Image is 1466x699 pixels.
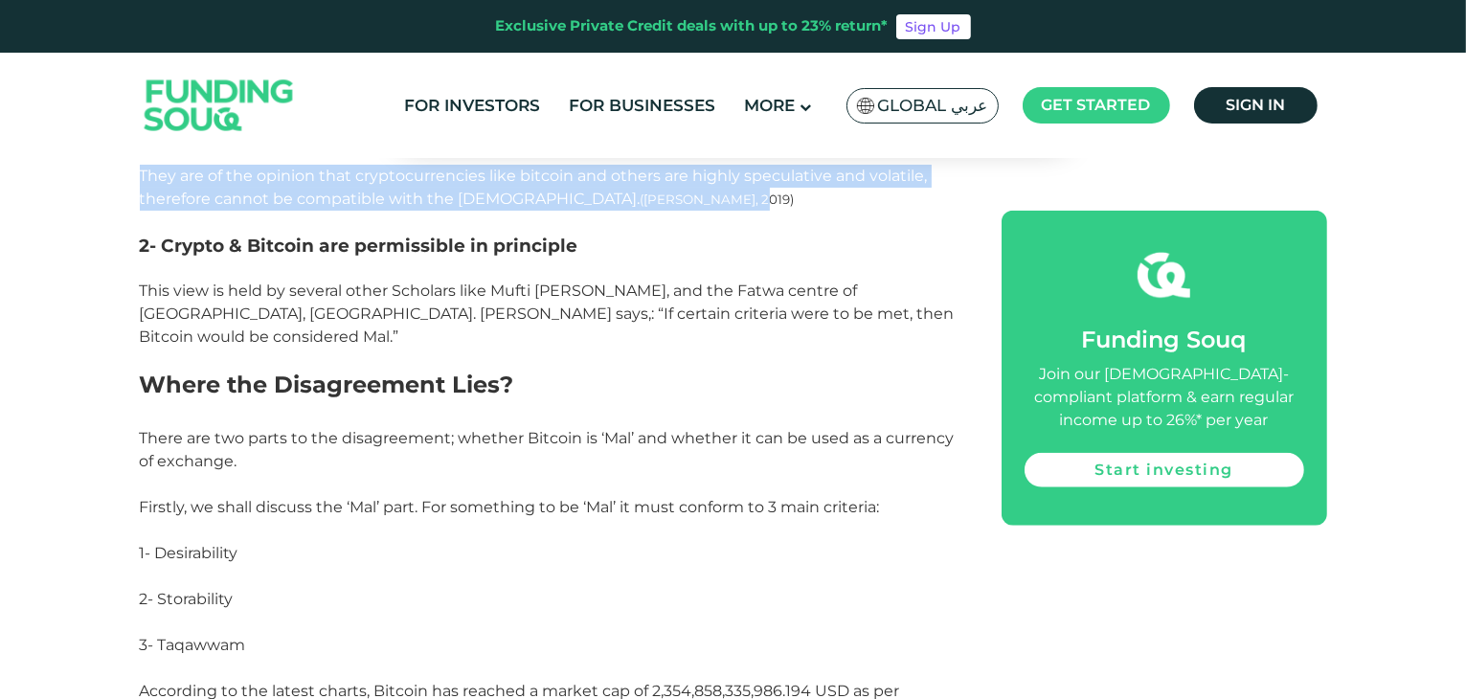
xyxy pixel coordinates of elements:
[744,96,795,115] span: More
[140,429,955,470] span: There are two parts to the disagreement; whether Bitcoin is ‘Mal’ and whether it can be used as a...
[140,235,578,257] span: 2- Crypto & Bitcoin are permissible in principle
[140,371,514,398] span: Where the Disagreement Lies?
[399,90,545,122] a: For Investors
[140,282,955,346] span: This view is held by several other Scholars like Mufti [PERSON_NAME], and the Fatwa centre of [GE...
[496,15,889,37] div: Exclusive Private Credit deals with up to 23% return*
[1138,249,1190,302] img: fsicon
[1025,363,1304,432] div: Join our [DEMOGRAPHIC_DATA]-compliant platform & earn regular income up to 26%* per year
[1025,453,1304,487] a: Start investing
[878,95,988,117] span: Global عربي
[125,57,313,154] img: Logo
[140,544,238,562] span: 1- Desirability
[857,98,874,114] img: SA Flag
[641,192,795,207] span: ([PERSON_NAME], 2019)
[564,90,720,122] a: For Businesses
[896,14,971,39] a: Sign Up
[140,498,880,516] span: Firstly, we shall discuss the ‘Mal’ part. For something to be ‘Mal’ it must conform to 3 main cri...
[140,636,246,654] span: 3- Taqawwam
[140,98,949,208] span: This first view is held by various scholars, including the Grand Mufti of Egypt, The Turkish Gove...
[140,590,234,608] span: 2- Storability
[1194,87,1318,124] a: Sign in
[1082,326,1247,353] span: Funding Souq
[1042,96,1151,114] span: Get started
[1226,96,1285,114] span: Sign in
